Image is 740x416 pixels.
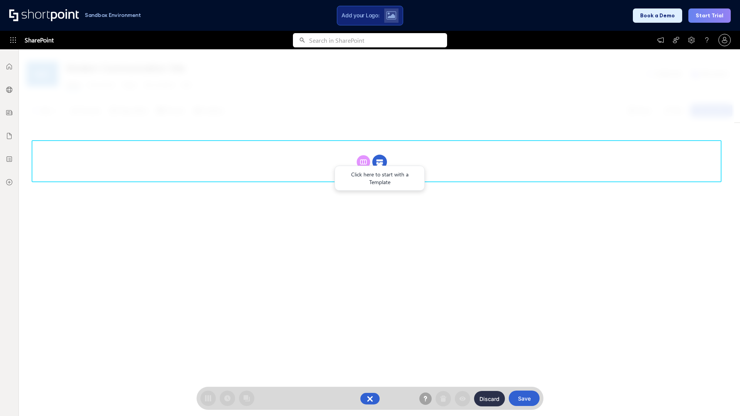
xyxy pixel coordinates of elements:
[509,391,540,406] button: Save
[386,11,396,20] img: Upload logo
[633,8,682,23] button: Book a Demo
[701,379,740,416] iframe: Chat Widget
[341,12,379,19] span: Add your Logo:
[688,8,731,23] button: Start Trial
[85,13,141,17] h1: Sandbox Environment
[25,31,54,49] span: SharePoint
[474,391,505,406] button: Discard
[309,33,447,47] input: Search in SharePoint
